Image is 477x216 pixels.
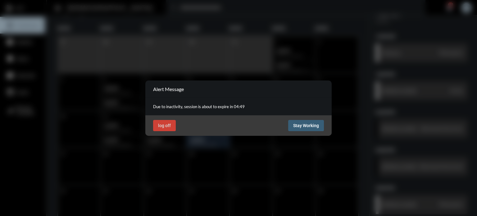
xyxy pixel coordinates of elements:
[153,120,176,131] button: log off
[288,120,324,131] button: Stay Working
[293,123,319,128] span: Stay Working
[153,86,184,92] h2: Alert Message
[153,104,324,109] p: Due to inactivity, session is about to expire in 04:49
[158,123,171,128] span: log off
